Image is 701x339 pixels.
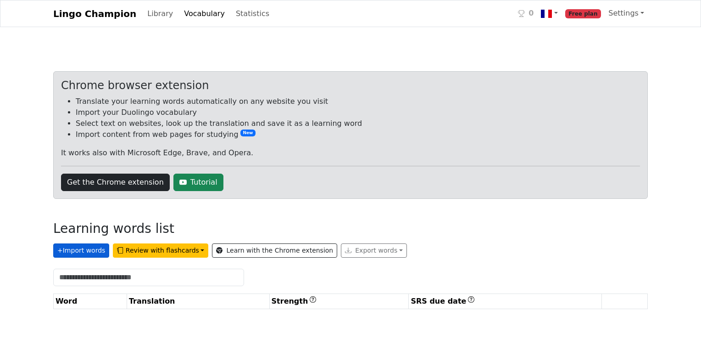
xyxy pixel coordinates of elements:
span: 0 [529,8,534,19]
a: 0 [514,4,537,23]
a: Library [144,5,177,23]
a: Free plan [562,4,605,23]
a: Vocabulary [180,5,228,23]
span: Settings [608,9,639,17]
p: It works also with Microsoft Edge, Brave, and Opera. [61,147,640,158]
li: Import your Duolingo vocabulary [76,107,640,118]
a: Lingo Champion [53,5,136,23]
h3: Learning words list [53,221,174,237]
img: fr.svg [541,8,552,19]
button: Review with flashcards [113,243,208,258]
button: +Import words [53,243,109,258]
th: Translation [127,294,269,309]
span: New [240,130,256,136]
a: Settings [605,4,648,23]
span: Free plan [565,9,601,18]
li: Translate your learning words automatically on any website you visit [76,96,640,107]
a: Learn with the Chrome extension [212,243,337,258]
th: SRS due date [409,294,602,309]
li: Select text on websites, look up the translation and save it as a learning word [76,118,640,129]
th: Word [54,294,127,309]
li: Import content from web pages for studying [76,129,640,140]
div: Chrome browser extension [61,79,640,92]
a: Get the Chrome extension [61,174,170,191]
a: +Import words [53,244,113,253]
a: Statistics [232,5,273,23]
a: Tutorial [173,174,223,191]
th: Strength [269,294,409,309]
